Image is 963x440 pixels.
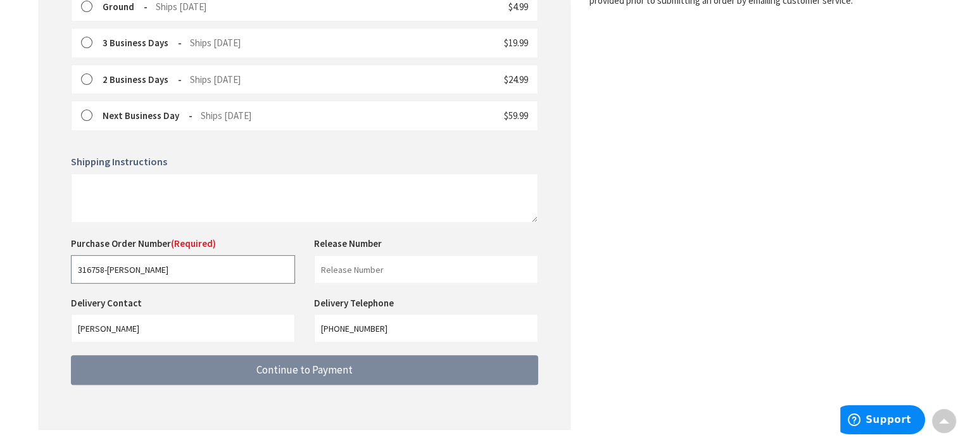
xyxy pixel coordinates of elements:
span: $4.99 [508,1,528,13]
span: Continue to Payment [256,363,353,377]
strong: 3 Business Days [103,37,182,49]
strong: Next Business Day [103,110,192,122]
span: (Required) [171,237,216,249]
strong: 2 Business Days [103,73,182,85]
iframe: Opens a widget where you can find more information [840,405,925,437]
label: Delivery Telephone [314,297,397,309]
strong: Ground [103,1,148,13]
span: Ships [DATE] [201,110,251,122]
span: $59.99 [504,110,528,122]
span: Shipping Instructions [71,155,167,168]
label: Delivery Contact [71,297,145,309]
button: Continue to Payment [71,355,538,385]
span: Ships [DATE] [190,73,241,85]
span: $19.99 [504,37,528,49]
input: Release Number [314,255,538,284]
span: Ships [DATE] [190,37,241,49]
input: Purchase Order Number [71,255,295,284]
label: Release Number [314,237,382,250]
span: Ships [DATE] [156,1,206,13]
label: Purchase Order Number [71,237,216,250]
span: $24.99 [504,73,528,85]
